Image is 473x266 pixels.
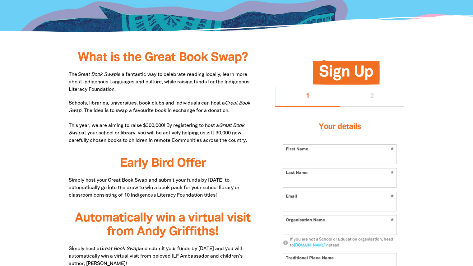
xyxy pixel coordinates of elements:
[75,212,250,238] span: Automatically win a virtual visit from Andy Griffiths!
[69,124,244,135] em: Great Book Swap
[275,87,340,107] button: Stage 1
[119,158,206,169] span: Early Bird Offer
[283,240,288,246] i: info
[69,71,257,93] p: The is a fantastic way to celebrate reading locally, learn more about Indigenous Languages and cu...
[290,237,397,249] div: If you are not a School or Education organisation, head to instead!
[69,177,257,199] p: Simply host your Great Book Swap and submit your funds by [DATE] to automatically go into the dra...
[77,52,248,63] span: What is the Great Book Swap?
[77,72,117,77] em: Great Book Swap
[283,114,397,139] h3: Your details
[294,244,325,248] a: [DOMAIN_NAME]
[319,66,373,85] span: Sign Up
[100,247,139,251] em: Great Book Swap
[69,101,250,113] em: Great Book Swap
[69,100,257,144] p: Schools, libraries, universities, book clubs and individuals can host a . The idea is to swap a f...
